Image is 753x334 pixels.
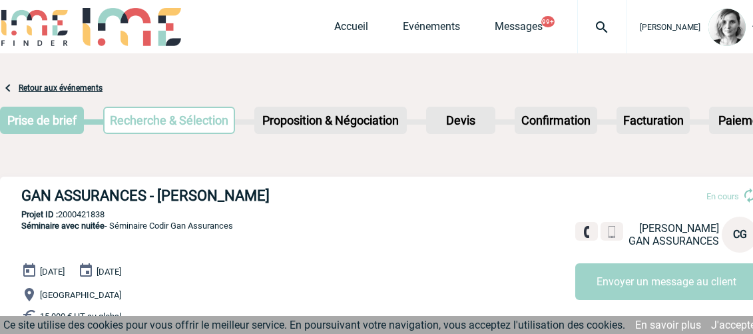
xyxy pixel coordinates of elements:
span: CG [733,228,747,241]
span: GAN ASSURANCES [628,235,719,247]
img: portable.png [606,226,618,238]
a: En savoir plus [635,319,701,331]
span: En cours [706,191,739,201]
img: 103019-1.png [708,9,746,46]
span: Séminaire avec nuitée [21,221,105,231]
a: Messages [495,20,543,39]
img: fixe.png [581,226,593,238]
b: Projet ID : [21,209,58,219]
span: - Séminaire Codir Gan Assurances [21,221,233,231]
span: [DATE] [97,267,121,277]
a: Retour aux événements [19,83,103,93]
span: [PERSON_NAME] [639,222,719,235]
p: Devis [427,108,494,133]
span: [DATE] [40,267,65,277]
h3: GAN ASSURANCES - [PERSON_NAME] [21,187,421,204]
p: Prise de brief [1,108,83,133]
a: Accueil [334,20,368,39]
button: 99+ [541,16,555,27]
p: Facturation [618,108,689,133]
span: [GEOGRAPHIC_DATA] [40,290,121,300]
span: [PERSON_NAME] [640,23,700,32]
a: Evénements [403,20,460,39]
p: Proposition & Négociation [256,108,405,133]
p: Confirmation [516,108,596,133]
p: Recherche & Sélection [105,108,234,133]
span: 15 000 € HT au global [40,311,121,321]
span: Ce site utilise des cookies pour vous offrir le meilleur service. En poursuivant votre navigation... [3,319,625,331]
